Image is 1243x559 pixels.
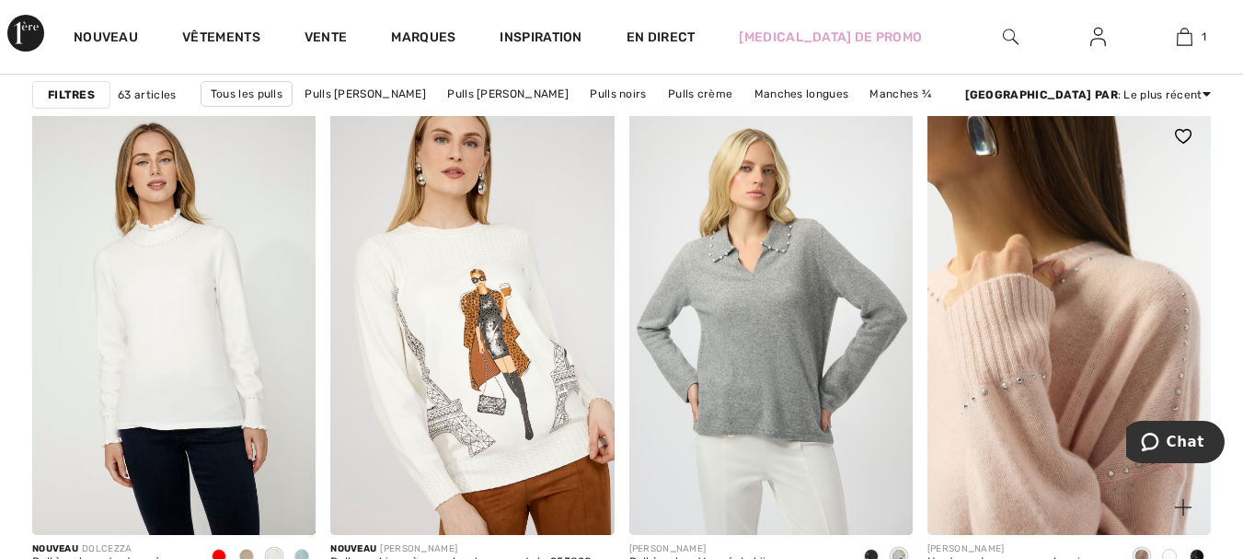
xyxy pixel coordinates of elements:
a: Pulls crème [659,82,742,106]
font: Vente [305,29,348,45]
a: Manches ¾ [860,82,940,106]
font: Nouveau [330,543,376,554]
a: Pulls [PERSON_NAME] [438,82,578,106]
img: rechercher sur le site [1003,26,1019,48]
font: Nouveau [74,29,138,45]
img: 1ère Avenue [7,15,44,52]
font: En direct [627,29,696,45]
a: En direct [627,28,696,47]
a: Vente [305,29,348,49]
font: Inspiration [500,29,581,45]
font: Filtres [48,88,95,101]
font: Vêtements [182,29,260,45]
a: 1 [1142,26,1227,48]
font: [MEDICAL_DATA] de promo [739,29,922,45]
a: [MEDICAL_DATA] de promo [739,28,922,47]
font: Manches longues [754,87,849,100]
font: 1 [1202,30,1206,43]
a: Pulls noirs [581,82,655,106]
img: Pull à col en V orné de bijoux, modèle 254953. Noir [629,109,913,534]
font: Nouveau [32,543,78,554]
img: plus_v2.svg [1175,499,1191,516]
font: Marques [391,29,455,45]
font: [PERSON_NAME] [380,543,457,554]
a: Haut ras du cou en cachemire avec détails cloutés, modèle 253980. Noir [927,109,1211,534]
font: 63 articles [118,88,176,101]
font: Pulls [PERSON_NAME] [447,87,569,100]
img: Mon sac [1177,26,1192,48]
font: Pulls noirs [590,87,646,100]
font: DOLCEZZA [82,543,132,554]
font: [PERSON_NAME] [629,543,707,554]
img: Mes informations [1090,26,1106,48]
font: [PERSON_NAME] [927,543,1005,554]
font: Manches ¾ [869,87,931,100]
img: Pull à col montant orné, modèle 75309. Rouge [32,109,316,534]
a: Vêtements [182,29,260,49]
img: Pull graphique à manches longues, modèle 253820. Blanc cassé [330,109,614,534]
img: heart_black_full.svg [1175,129,1191,144]
font: : Le plus récent [1118,88,1203,101]
a: Manches longues [745,82,858,106]
font: Pulls [PERSON_NAME] [305,87,426,100]
a: Pulls [PERSON_NAME] [295,82,435,106]
a: Tous les pulls [201,81,293,107]
a: Se connecter [1076,26,1121,49]
font: Tous les pulls [211,87,282,100]
a: Nouveau [74,29,138,49]
font: Pulls crème [668,87,732,100]
a: Marques [391,29,455,49]
iframe: Ouvre un widget où vous pouvez discuter avec l'un de nos agents [1126,421,1225,467]
font: [GEOGRAPHIC_DATA] par [965,88,1118,101]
